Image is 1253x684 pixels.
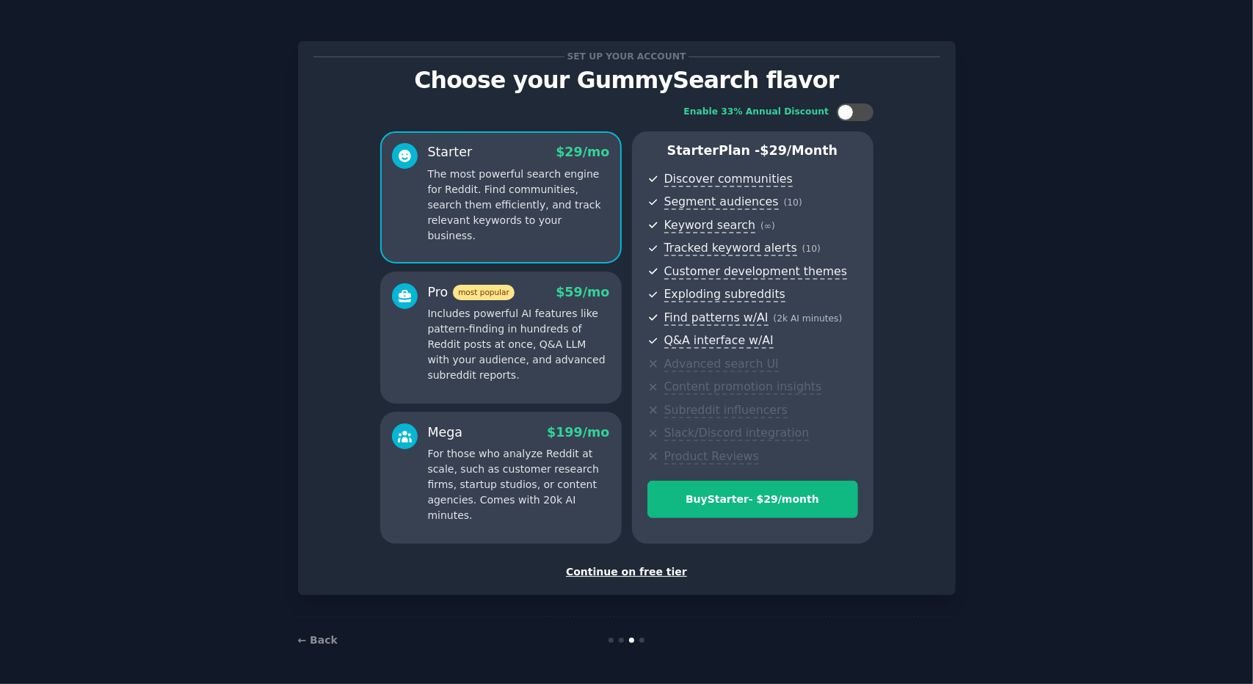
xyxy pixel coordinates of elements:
[556,145,609,159] span: $ 29 /mo
[664,310,769,326] span: Find patterns w/AI
[664,287,785,302] span: Exploding subreddits
[298,634,338,646] a: ← Back
[664,449,759,465] span: Product Reviews
[428,167,610,244] p: The most powerful search engine for Reddit. Find communities, search them efficiently, and track ...
[664,172,793,187] span: Discover communities
[453,285,515,300] span: most popular
[547,425,609,440] span: $ 199 /mo
[428,143,473,161] div: Starter
[313,564,940,580] div: Continue on free tier
[313,68,940,93] p: Choose your GummySearch flavor
[664,194,779,210] span: Segment audiences
[664,264,848,280] span: Customer development themes
[647,142,858,160] p: Starter Plan -
[802,244,821,254] span: ( 10 )
[428,283,515,302] div: Pro
[664,333,774,349] span: Q&A interface w/AI
[784,197,802,208] span: ( 10 )
[684,106,829,119] div: Enable 33% Annual Discount
[664,403,788,418] span: Subreddit influencers
[428,306,610,383] p: Includes powerful AI features like pattern-finding in hundreds of Reddit posts at once, Q&A LLM w...
[556,285,609,299] span: $ 59 /mo
[647,481,858,518] button: BuyStarter- $29/month
[664,357,779,372] span: Advanced search UI
[760,221,775,231] span: ( ∞ )
[664,379,822,395] span: Content promotion insights
[428,446,610,523] p: For those who analyze Reddit at scale, such as customer research firms, startup studios, or conte...
[564,49,689,65] span: Set up your account
[664,426,810,441] span: Slack/Discord integration
[760,143,838,158] span: $ 29 /month
[648,492,857,507] div: Buy Starter - $ 29 /month
[428,423,463,442] div: Mega
[664,218,756,233] span: Keyword search
[664,241,797,256] span: Tracked keyword alerts
[774,313,843,324] span: ( 2k AI minutes )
